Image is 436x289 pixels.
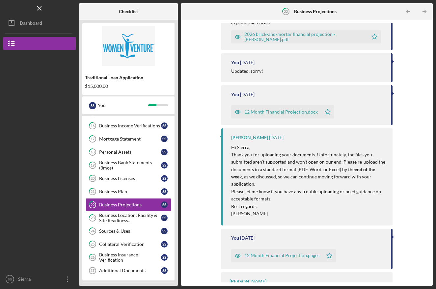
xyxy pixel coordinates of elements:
[91,255,95,260] tspan: 26
[86,159,171,172] a: 19Business Bank Statements (3mos)SS
[99,123,161,128] div: Business Income Verifications
[82,26,175,66] img: Product logo
[99,189,161,194] div: Business Plan
[231,60,239,65] div: You
[8,277,12,281] text: SS
[91,269,95,273] tspan: 27
[244,253,319,258] div: 12 Month Financial Projection.pages
[161,136,168,142] div: S S
[231,249,336,262] button: 12 Month Financial Projection.pages
[240,92,255,97] time: 2025-10-08 20:33
[20,16,42,31] div: Dashboard
[91,150,95,154] tspan: 18
[161,175,168,182] div: S S
[99,228,161,234] div: Sources & Uses
[161,267,168,274] div: S S
[161,215,168,221] div: S S
[230,279,266,284] div: [PERSON_NAME]
[86,132,171,145] a: 17Mortgage StatementSS
[161,241,168,248] div: S S
[85,84,172,89] div: $15,000.00
[99,213,161,223] div: Business Location: Facility & Site Readiness Documentation
[244,32,365,42] div: 2026 brick-and-mortar financial projection - [PERSON_NAME].pdf
[3,16,76,30] button: Dashboard
[91,137,95,141] tspan: 17
[99,202,161,207] div: Business Projections
[99,242,161,247] div: Collateral Verification
[86,264,171,277] a: 27Additional DocumentsSS
[231,235,239,241] div: You
[231,135,268,140] div: [PERSON_NAME]
[86,172,171,185] a: 20Business LicensesSS
[99,268,161,273] div: Additional Documents
[244,109,318,115] div: 12 Month Financial Projection.docx
[99,149,161,155] div: Personal Assets
[284,9,288,13] tspan: 22
[231,210,386,217] p: [PERSON_NAME]
[231,68,263,74] div: Updated, sorry!
[91,203,95,207] tspan: 22
[99,252,161,263] div: Business Insurance Verification
[98,100,148,111] div: You
[231,144,386,151] p: Hi Sierra,
[161,254,168,261] div: S S
[240,60,255,65] time: 2025-10-08 20:34
[231,30,381,43] button: 2026 brick-and-mortar financial projection - [PERSON_NAME].pdf
[91,229,95,233] tspan: 24
[161,162,168,169] div: S S
[99,160,161,171] div: Business Bank Statements (3mos)
[91,242,95,247] tspan: 25
[231,188,386,203] p: Please let me know if you have any trouble uploading or need guidance on acceptable formats.
[86,224,171,238] a: 24Sources & UsesSS
[91,163,95,168] tspan: 19
[86,185,171,198] a: 21Business PlanSS
[99,136,161,142] div: Mortgage Statement
[86,211,171,224] a: 23Business Location: Facility & Site Readiness DocumentationSS
[161,201,168,208] div: S S
[231,92,239,97] div: You
[161,122,168,129] div: S S
[231,203,386,210] p: Best regards,
[294,9,337,14] b: Business Projections
[99,176,161,181] div: Business Licenses
[89,102,96,109] div: S S
[86,198,171,211] a: 22Business ProjectionsSS
[231,151,386,188] p: Thank you for uploading your documents. Unfortunately, the files you submitted aren’t supported a...
[91,176,95,181] tspan: 20
[91,124,95,128] tspan: 16
[91,190,95,194] tspan: 21
[269,135,284,140] time: 2025-10-08 20:31
[119,9,138,14] b: Checklist
[231,105,334,118] button: 12 Month Financial Projection.docx
[86,119,171,132] a: 16Business Income VerificationsSS
[240,235,255,241] time: 2025-10-08 01:57
[86,145,171,159] a: 18Personal AssetsSS
[91,216,95,220] tspan: 23
[86,251,171,264] a: 26Business Insurance VerificationSS
[161,188,168,195] div: S S
[86,238,171,251] a: 25Collateral VerificationSS
[3,273,76,286] button: SSSierra [PERSON_NAME]
[161,149,168,155] div: S S
[161,228,168,234] div: S S
[85,75,172,80] div: Traditional Loan Application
